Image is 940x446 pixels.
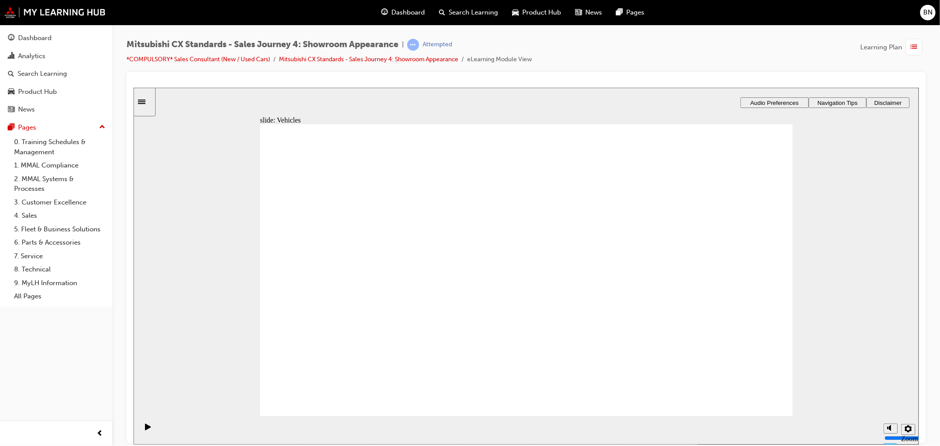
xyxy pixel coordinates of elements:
img: mmal [4,7,106,18]
button: Settings [768,336,782,347]
span: Disclaimer [741,12,768,19]
a: pages-iconPages [609,4,652,22]
span: car-icon [8,88,15,96]
div: Dashboard [18,33,52,43]
a: 5. Fleet & Business Solutions [11,223,109,236]
span: Learning Plan [860,42,902,52]
button: Navigation Tips [675,10,733,20]
button: Pages [4,119,109,136]
a: 2. MMAL Systems & Processes [11,172,109,196]
a: search-iconSearch Learning [432,4,505,22]
a: All Pages [11,290,109,303]
button: Disclaimer [733,10,776,20]
div: Analytics [18,51,45,61]
span: guage-icon [382,7,388,18]
div: Product Hub [18,87,57,97]
span: prev-icon [97,428,104,439]
a: 1. MMAL Compliance [11,159,109,172]
span: Search Learning [449,7,498,18]
a: 9. MyLH Information [11,276,109,290]
span: pages-icon [8,124,15,132]
div: playback controls [4,328,19,357]
a: 0. Training Schedules & Management [11,135,109,159]
span: News [586,7,602,18]
div: News [18,104,35,115]
div: Search Learning [18,69,67,79]
span: news-icon [8,106,15,114]
span: search-icon [439,7,446,18]
a: Dashboard [4,30,109,46]
a: Mitsubishi CX Standards - Sales Journey 4: Showroom Appearance [279,56,458,63]
span: Pages [627,7,645,18]
span: up-icon [99,122,105,133]
a: 3. Customer Excellence [11,196,109,209]
a: Search Learning [4,66,109,82]
span: Dashboard [392,7,425,18]
span: list-icon [911,42,918,53]
span: BN [923,7,933,18]
a: 6. Parts & Accessories [11,236,109,249]
a: guage-iconDashboard [375,4,432,22]
div: Pages [18,123,36,133]
span: chart-icon [8,52,15,60]
span: learningRecordVerb_ATTEMPT-icon [407,39,419,51]
a: news-iconNews [568,4,609,22]
li: eLearning Module View [467,55,532,65]
span: search-icon [8,70,14,78]
button: DashboardAnalyticsSearch LearningProduct HubNews [4,28,109,119]
button: Play (Ctrl+Alt+P) [4,335,19,350]
button: Audio Preferences [607,10,675,20]
span: news-icon [576,7,582,18]
a: *COMPULSORY* Sales Consultant (New / Used Cars) [126,56,270,63]
button: Learning Plan [860,39,926,56]
div: misc controls [746,328,781,357]
a: 4. Sales [11,209,109,223]
span: car-icon [513,7,519,18]
button: Mute (Ctrl+Alt+M) [750,336,764,346]
a: Analytics [4,48,109,64]
a: 7. Service [11,249,109,263]
div: Attempted [423,41,452,49]
a: car-iconProduct Hub [505,4,568,22]
button: BN [920,5,936,20]
a: News [4,101,109,118]
input: volume [751,347,808,354]
a: Product Hub [4,84,109,100]
span: Audio Preferences [617,12,665,19]
span: guage-icon [8,34,15,42]
label: Zoom to fit [768,347,784,371]
a: 8. Technical [11,263,109,276]
span: Navigation Tips [684,12,724,19]
span: Mitsubishi CX Standards - Sales Journey 4: Showroom Appearance [126,40,398,50]
span: pages-icon [617,7,623,18]
span: | [402,40,404,50]
span: Product Hub [523,7,561,18]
